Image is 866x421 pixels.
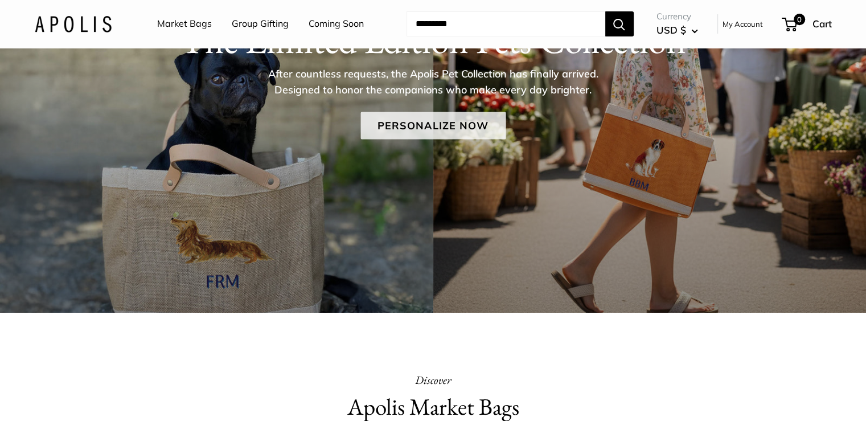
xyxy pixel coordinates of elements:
a: Group Gifting [232,15,289,32]
button: Search [605,11,634,36]
a: Coming Soon [309,15,364,32]
span: USD $ [656,24,686,36]
p: Discover [234,370,633,390]
span: 0 [793,14,805,25]
a: Market Bags [157,15,212,32]
input: Search... [407,11,605,36]
a: My Account [723,17,763,31]
span: Currency [656,9,698,24]
button: USD $ [656,21,698,39]
a: 0 Cart [783,15,832,33]
img: Apolis [35,15,112,32]
span: Cart [812,18,832,30]
p: After countless requests, the Apolis Pet Collection has finally arrived. Designed to honor the co... [248,66,618,98]
a: Personalize Now [360,112,506,140]
h1: The Limited Edition Pets Collection [35,19,832,62]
